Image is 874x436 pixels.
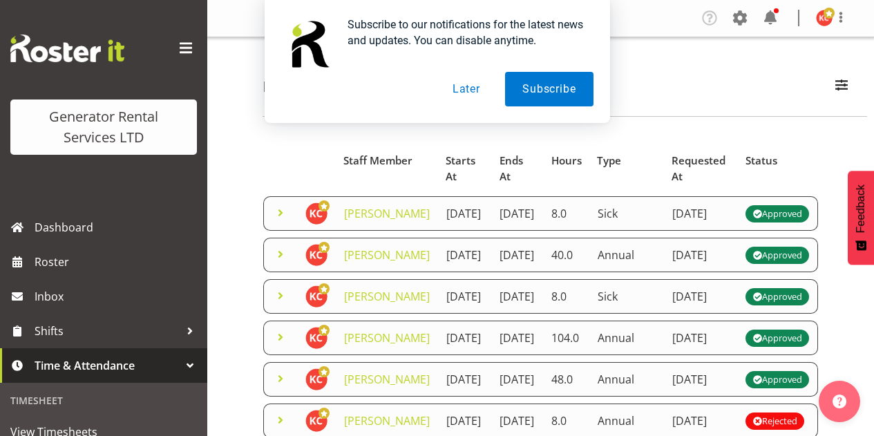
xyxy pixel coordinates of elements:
[752,413,797,429] div: Rejected
[344,206,430,221] a: [PERSON_NAME]
[438,362,491,397] td: [DATE]
[446,153,484,184] span: Starts At
[500,153,535,184] span: Ends At
[491,196,543,231] td: [DATE]
[589,279,664,314] td: Sick
[438,196,491,231] td: [DATE]
[664,321,738,355] td: [DATE]
[491,238,543,272] td: [DATE]
[589,238,664,272] td: Annual
[35,321,180,341] span: Shifts
[589,196,664,231] td: Sick
[848,171,874,265] button: Feedback - Show survey
[589,321,664,355] td: Annual
[664,196,738,231] td: [DATE]
[305,410,327,432] img: kay-campbell10429.jpg
[752,330,802,346] div: Approved
[597,153,621,169] span: Type
[24,106,183,148] div: Generator Rental Services LTD
[589,362,664,397] td: Annual
[35,217,200,238] span: Dashboard
[305,327,327,349] img: kay-campbell10429.jpg
[491,362,543,397] td: [DATE]
[438,321,491,355] td: [DATE]
[35,355,180,376] span: Time & Attendance
[305,202,327,225] img: kay-campbell10429.jpg
[344,330,430,345] a: [PERSON_NAME]
[752,247,802,263] div: Approved
[35,286,200,307] span: Inbox
[3,386,204,415] div: Timesheet
[752,205,802,222] div: Approved
[664,279,738,314] td: [DATE]
[491,279,543,314] td: [DATE]
[35,252,200,272] span: Roster
[543,196,589,231] td: 8.0
[491,321,543,355] td: [DATE]
[305,285,327,307] img: kay-campbell10429.jpg
[543,321,589,355] td: 104.0
[543,362,589,397] td: 48.0
[664,362,738,397] td: [DATE]
[672,153,730,184] span: Requested At
[344,289,430,304] a: [PERSON_NAME]
[855,184,867,233] span: Feedback
[745,153,777,169] span: Status
[543,279,589,314] td: 8.0
[344,413,430,428] a: [PERSON_NAME]
[543,238,589,272] td: 40.0
[305,244,327,266] img: kay-campbell10429.jpg
[343,153,412,169] span: Staff Member
[305,368,327,390] img: kay-campbell10429.jpg
[664,238,738,272] td: [DATE]
[505,72,593,106] button: Subscribe
[344,247,430,263] a: [PERSON_NAME]
[344,372,430,387] a: [PERSON_NAME]
[752,288,802,305] div: Approved
[336,17,593,48] div: Subscribe to our notifications for the latest news and updates. You can disable anytime.
[281,17,336,72] img: notification icon
[752,371,802,388] div: Approved
[551,153,582,169] span: Hours
[438,238,491,272] td: [DATE]
[833,395,846,408] img: help-xxl-2.png
[438,279,491,314] td: [DATE]
[435,72,497,106] button: Later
